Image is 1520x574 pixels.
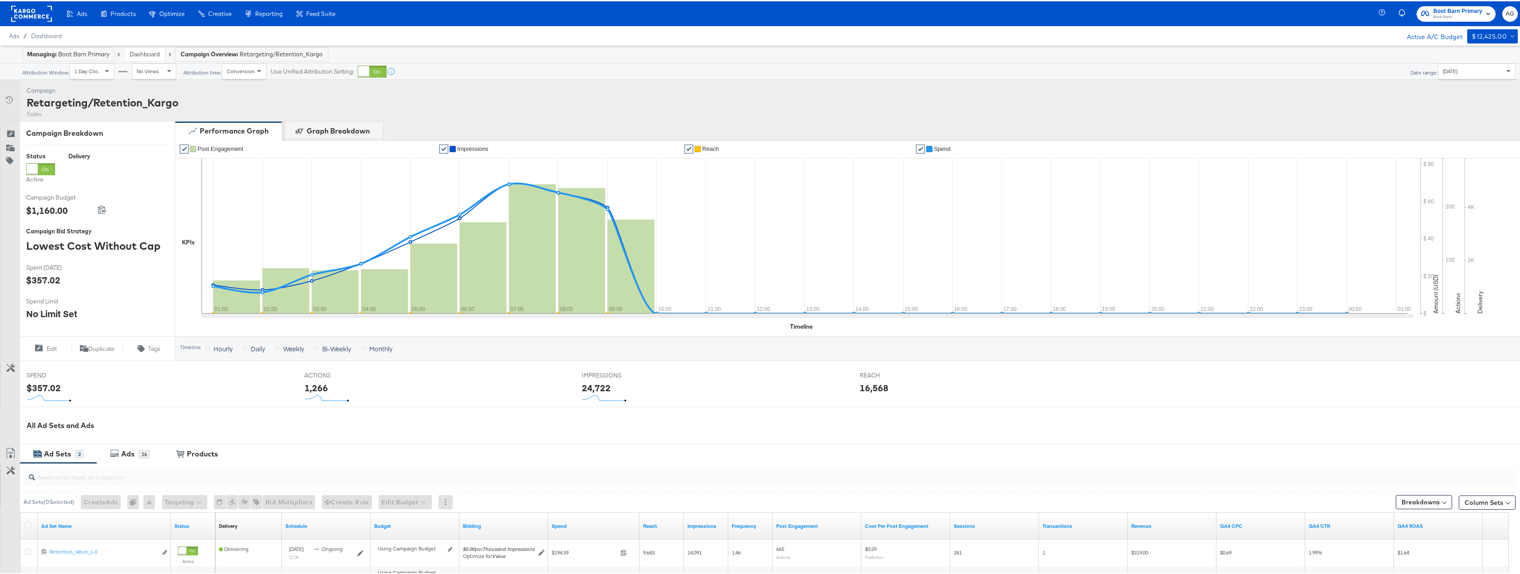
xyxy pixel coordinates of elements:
[182,237,195,245] div: KPIs
[208,9,232,16] span: Creative
[934,144,951,151] span: Spend
[227,67,255,73] span: Conversion
[865,544,876,551] span: $0.29
[285,521,367,528] a: Shows when your Ad Set is scheduled to deliver.
[49,547,157,556] a: Retention_Value_1-0
[776,521,858,528] a: The number of actions related to your Page's posts as a result of your ad.
[582,380,611,393] div: 24,722
[687,548,702,554] span: 14,091
[27,49,57,56] strong: Managing:
[1042,521,1124,528] a: Transactions - The total number of transactions
[776,553,790,558] sub: Actions
[26,192,93,201] span: Campaign Budget
[306,9,336,16] span: Feed Suite
[1131,521,1213,528] a: Transaction Revenue - The total sale revenue (excluding shipping and tax) of the transaction
[123,342,175,353] button: Tags
[139,449,150,457] div: 16
[27,85,178,94] div: Campaign
[1476,290,1484,312] text: Delivery
[322,544,343,551] span: ongoing
[88,343,114,352] span: Duplicate
[684,143,693,152] a: ✔
[1459,494,1516,508] button: Column Sets
[159,9,185,16] span: Optimize
[1131,548,1148,554] span: $319.00
[121,448,134,458] div: Ads
[865,521,947,528] a: The average cost per action related to your Page's posts as a result of your ad.
[26,237,168,252] div: Lowest Cost Without Cap
[289,544,304,551] span: [DATE]
[137,67,159,73] span: No Views
[1433,5,1482,15] span: Boot Barn Primary
[35,464,1373,481] input: Search Ad Set Name, ID or Objective
[213,343,233,352] span: Hourly
[552,521,636,528] a: The total amount spent to date.
[1417,5,1496,20] button: Boot Barn PrimaryBoot Barn
[27,370,93,378] span: SPEND
[582,370,648,378] span: IMPRESSIONS
[26,272,60,285] div: $357.02
[1309,521,1390,528] a: (sessions/impressions)
[1506,8,1514,18] span: AG
[26,296,93,304] span: Spend Limit
[463,551,535,558] div: Optimize for
[790,321,813,330] div: Timeline
[374,521,456,528] a: Shows the current budget of Ad Set.
[916,143,925,152] a: ✔
[1467,28,1518,42] button: $12,425.00
[22,68,70,75] div: Attribution Window:
[1443,67,1457,73] span: [DATE]
[860,380,888,393] div: 16,568
[111,9,136,16] span: Products
[483,544,535,551] em: Thousand Impressions
[1398,521,1479,528] a: revenue/spend
[255,9,283,16] span: Reporting
[75,67,103,73] span: 1 Day Clicks
[687,521,725,528] a: The number of times your ad was served. On mobile apps an ad is counted as served the first time ...
[219,521,237,528] div: Delivery
[180,143,189,152] a: ✔
[187,448,218,458] div: Products
[251,343,265,352] span: Daily
[240,49,323,57] span: Retargeting/Retention_Kargo
[180,343,202,349] div: Timeline:
[1398,548,1409,554] span: $1.64
[181,49,238,56] strong: Campaign Overview:
[219,544,249,551] span: Delivering
[19,31,31,38] span: /
[369,343,392,352] span: Monthly
[130,49,160,57] a: Dashboard
[44,448,71,458] div: Ad Sets
[1220,548,1232,554] span: $0.69
[776,544,784,551] span: 665
[26,127,168,137] div: Campaign Breakdown
[439,143,448,152] a: ✔
[954,521,1035,528] a: Sessions - GA Sessions - The total number of sessions
[283,343,304,352] span: Weekly
[27,109,178,117] div: Sales
[732,521,769,528] a: The average number of times your ad was served to each person.
[1454,291,1462,312] text: Actions
[127,494,143,508] div: 0
[1042,548,1045,554] span: 1
[77,9,87,16] span: Ads
[49,547,157,554] div: Retention_Value_1-0
[71,342,123,353] button: Duplicate
[643,521,680,528] a: The number of people your ad was served to.
[200,125,268,135] div: Performance Graph
[20,342,71,353] button: Edit
[26,262,93,271] span: Spent [DATE]
[26,174,55,182] label: Active
[9,31,19,38] span: Ads
[463,544,475,551] em: $0.00
[865,553,883,558] sub: Per Action
[492,551,505,558] em: Value
[271,66,354,75] label: Use Unified Attribution Setting:
[1433,12,1482,20] span: Boot Barn
[197,144,243,151] span: Post Engagement
[702,144,719,151] span: Reach
[68,151,90,159] div: Delivery
[1220,521,1302,528] a: spend/sessions
[24,497,74,505] div: Ad Sets ( 0 Selected)
[378,544,446,551] div: Using Campaign Budget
